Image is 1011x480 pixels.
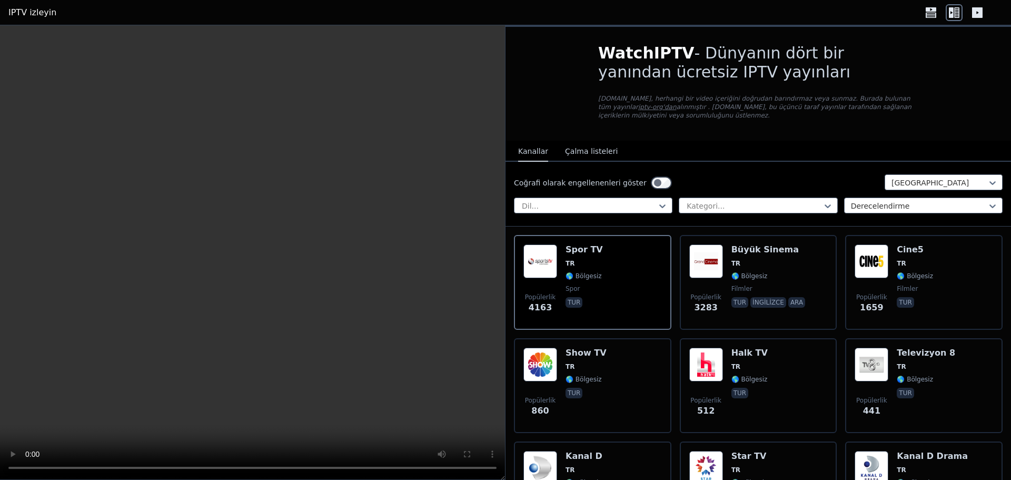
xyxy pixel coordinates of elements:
font: tur [734,299,746,306]
font: tur [899,299,911,306]
a: IPTV izleyin [8,6,56,19]
font: Halk TV [731,348,768,358]
font: TR [897,260,906,267]
font: Televizyon 8 [897,348,955,358]
font: 4163 [529,302,552,312]
font: Popülerlik [856,397,887,404]
font: tur [568,389,580,397]
font: tur [568,299,580,306]
font: TR [566,260,574,267]
font: Show TV [566,348,607,358]
font: 🌎 Bölgesiz [731,376,768,383]
button: Çalma listeleri [565,142,618,162]
font: Kanal D Drama [897,451,968,461]
font: Star TV [731,451,767,461]
a: iptv-org'dan [638,103,677,111]
font: 3283 [694,302,718,312]
font: Büyük Sinema [731,244,799,254]
font: TR [731,363,740,370]
font: Popülerlik [525,397,556,404]
font: Coğrafi olarak engellenenleri göster [514,179,647,187]
img: Büyük Sinema [689,244,723,278]
font: Popülerlik [690,397,721,404]
font: TR [566,466,574,474]
font: [DOMAIN_NAME], herhangi bir video içeriğini doğrudan barındırmaz veya sunmaz. Burada bulunan tüm ... [598,95,910,111]
font: 860 [531,406,549,416]
font: TR [731,466,740,474]
img: Show TV [523,348,557,381]
font: 🌎 Bölgesiz [897,376,933,383]
font: Kanallar [518,147,548,155]
button: Kanallar [518,142,548,162]
img: Televizyon 8 [855,348,888,381]
font: Çalma listeleri [565,147,618,155]
font: IPTV izleyin [8,7,56,17]
img: Cine5 [855,244,888,278]
font: filmler [897,285,918,292]
font: Cine5 [897,244,924,254]
font: 🌎 Bölgesiz [566,376,602,383]
font: Popülerlik [690,293,721,301]
font: TR [897,363,906,370]
font: 🌎 Bölgesiz [897,272,933,280]
font: 1659 [860,302,884,312]
font: tur [899,389,911,397]
font: 🌎 Bölgesiz [731,272,768,280]
font: TR [731,260,740,267]
font: ara [790,299,803,306]
font: Kanal D [566,451,602,461]
font: spor [566,285,580,292]
font: 🌎 Bölgesiz [566,272,602,280]
font: filmler [731,285,752,292]
font: 512 [697,406,715,416]
img: Halk TV [689,348,723,381]
font: alınmıştır . [DOMAIN_NAME], bu üçüncü taraf yayınlar tarafından sağlanan içeriklerin mülkiyetini ... [598,103,911,119]
font: 441 [863,406,880,416]
img: Spor TV [523,244,557,278]
font: Popülerlik [856,293,887,301]
font: Spor TV [566,244,603,254]
font: TR [897,466,906,474]
font: - Dünyanın dört bir yanından ücretsiz IPTV yayınları [598,44,850,81]
font: WatchIPTV [598,44,695,62]
font: ingilizce [752,299,784,306]
font: TR [566,363,574,370]
font: tur [734,389,746,397]
font: Popülerlik [525,293,556,301]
